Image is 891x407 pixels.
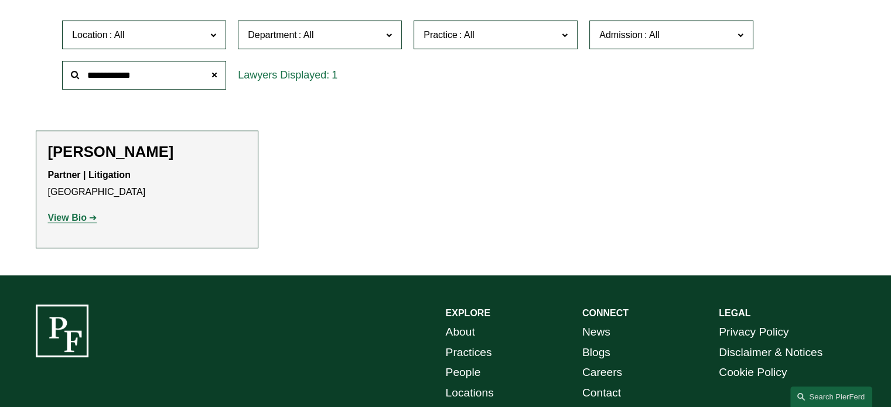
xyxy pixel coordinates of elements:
span: Location [72,30,108,40]
span: Practice [424,30,458,40]
a: Practices [446,343,492,363]
p: [GEOGRAPHIC_DATA] [48,167,246,201]
h2: [PERSON_NAME] [48,143,246,161]
strong: Partner | Litigation [48,170,131,180]
strong: LEGAL [719,308,750,318]
a: Blogs [582,343,610,363]
strong: View Bio [48,213,87,223]
a: People [446,362,481,383]
a: Locations [446,383,494,403]
a: Careers [582,362,622,383]
strong: EXPLORE [446,308,490,318]
a: Search this site [790,387,872,407]
a: View Bio [48,213,97,223]
a: Cookie Policy [719,362,787,383]
span: 1 [332,69,337,81]
a: News [582,322,610,343]
span: Department [248,30,297,40]
a: Contact [582,383,621,403]
a: About [446,322,475,343]
span: Admission [599,30,643,40]
a: Disclaimer & Notices [719,343,822,363]
strong: CONNECT [582,308,629,318]
a: Privacy Policy [719,322,788,343]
